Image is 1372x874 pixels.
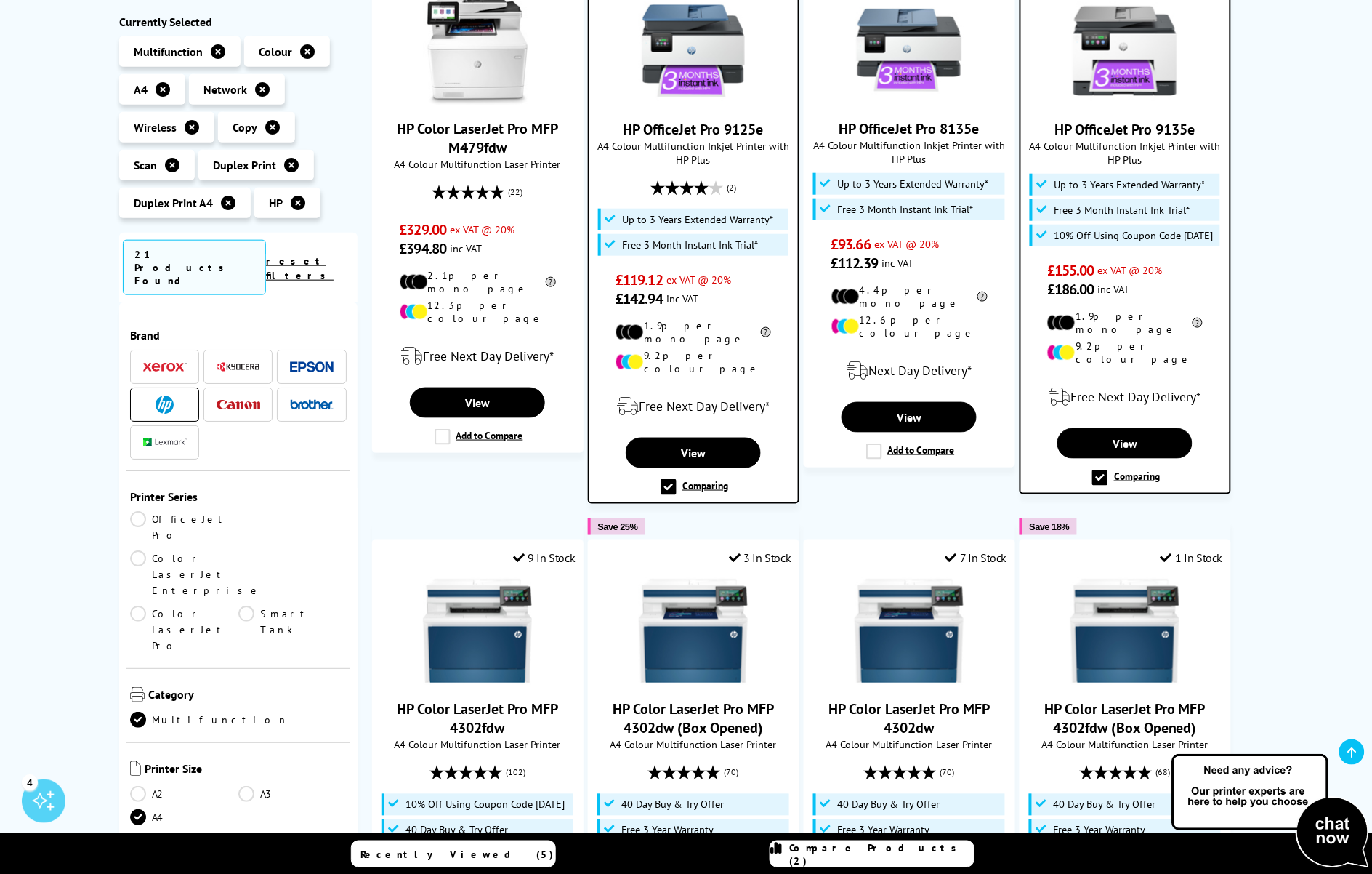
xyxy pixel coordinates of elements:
[1047,280,1094,299] span: £186.00
[506,759,525,787] span: (102)
[622,239,758,251] span: Free 3 Month Instant Ink Trial*
[661,479,728,495] label: Comparing
[598,521,638,532] span: Save 25%
[145,761,347,779] span: Printer Size
[666,273,731,286] span: ex VAT @ 20%
[729,551,791,566] div: 3 In Stock
[450,222,514,236] span: ex VAT @ 20%
[1047,261,1094,280] span: £155.00
[866,444,955,460] label: Add to Compare
[22,774,38,790] div: 4
[639,577,748,686] img: HP Color LaserJet Pro MFP 4302dw (Box Opened)
[266,254,334,282] a: reset filters
[855,577,964,686] img: HP Color LaserJet Pro MFP 4302dw
[639,94,748,108] a: HP OfficeJet Pro 9125e
[259,44,292,59] span: Colour
[881,256,913,270] span: inc VAT
[360,848,554,861] span: Recently Viewed (5)
[831,254,879,273] span: £112.39
[855,93,964,108] a: HP OfficeJet Pro 8135e
[621,799,724,811] span: 40 Day Buy & Try Offer
[130,809,238,825] a: A4
[405,799,565,811] span: 10% Off Using Coupon Code [DATE]
[134,120,177,135] span: Wireless
[727,174,736,201] span: (2)
[290,396,334,414] a: Brother
[380,157,576,171] span: A4 Colour Multifunction Laser Printer
[621,825,714,836] span: Free 3 Year Warranty
[1047,340,1203,366] li: 9.2p per colour page
[509,178,523,206] span: (22)
[1047,310,1203,336] li: 1.9p per mono page
[380,336,576,377] div: modal_delivery
[400,299,556,325] li: 12.3p per colour page
[1156,759,1171,787] span: (68)
[143,396,187,414] a: HP
[597,386,791,427] div: modal_delivery
[130,761,141,776] img: Printer Size
[213,158,276,172] span: Duplex Print
[839,119,980,138] a: HP OfficeJet Pro 8135e
[269,196,283,210] span: HP
[119,15,358,29] div: Currently Selected
[405,825,508,836] span: 40 Day Buy & Try Offer
[940,759,955,787] span: (70)
[397,119,558,157] a: HP Color LaserJet Pro MFP M479fdw
[1030,521,1070,532] span: Save 18%
[613,700,774,738] a: HP Color LaserJet Pro MFP 4302dw (Box Opened)
[130,328,347,342] span: Brand
[1169,752,1372,871] img: Open Live Chat window
[217,358,260,376] a: Kyocera
[1057,428,1192,459] a: View
[1028,738,1223,752] span: A4 Colour Multifunction Laser Printer
[134,82,148,97] span: A4
[290,358,334,376] a: Epson
[1028,377,1222,417] div: modal_delivery
[1044,700,1206,738] a: HP Color LaserJet Pro MFP 4302fdw (Box Opened)
[423,577,532,686] img: HP Color LaserJet Pro MFP 4302fdw
[130,550,262,598] a: Color LaserJet Enterprise
[812,738,1007,752] span: A4 Colour Multifunction Laser Printer
[831,284,988,310] li: 4.4p per mono page
[450,241,482,255] span: inc VAT
[725,759,739,787] span: (70)
[831,313,988,340] li: 12.6p per colour page
[1053,825,1145,836] span: Free 3 Year Warranty
[616,349,771,375] li: 9.2p per colour page
[400,220,447,239] span: £329.00
[1098,263,1163,277] span: ex VAT @ 20%
[616,270,663,289] span: £119.12
[1053,799,1155,811] span: 40 Day Buy & Try Offer
[143,362,187,372] img: Xerox
[842,402,977,433] a: View
[217,396,260,414] a: Canon
[837,799,940,811] span: 40 Day Buy & Try Offer
[1070,674,1179,689] a: HP Color LaserJet Pro MFP 4302fdw (Box Opened)
[351,841,556,867] a: Recently Viewed (5)
[828,700,990,738] a: HP Color LaserJet Pro MFP 4302dw
[616,319,771,345] li: 1.9p per mono page
[855,674,964,689] a: HP Color LaserJet Pro MFP 4302dw
[400,269,556,295] li: 2.1p per mono page
[666,292,698,305] span: inc VAT
[410,388,545,418] a: View
[130,687,145,702] img: Category
[143,438,187,447] img: Lexmark
[148,687,347,705] span: Category
[290,361,334,372] img: Epson
[130,786,238,802] a: A2
[1070,94,1179,108] a: HP OfficeJet Pro 9135e
[238,606,347,654] a: Smart Tank
[596,738,791,752] span: A4 Colour Multifunction Laser Printer
[156,396,174,414] img: HP
[624,120,764,139] a: HP OfficeJet Pro 9125e
[290,399,334,409] img: Brother
[874,237,939,251] span: ex VAT @ 20%
[1054,230,1213,241] span: 10% Off Using Coupon Code [DATE]
[639,674,748,689] a: HP Color LaserJet Pro MFP 4302dw (Box Opened)
[217,400,260,409] img: Canon
[435,429,523,445] label: Add to Compare
[812,350,1007,391] div: modal_delivery
[1028,139,1222,167] span: A4 Colour Multifunction Inkjet Printer with HP Plus
[130,712,288,728] a: Multifunction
